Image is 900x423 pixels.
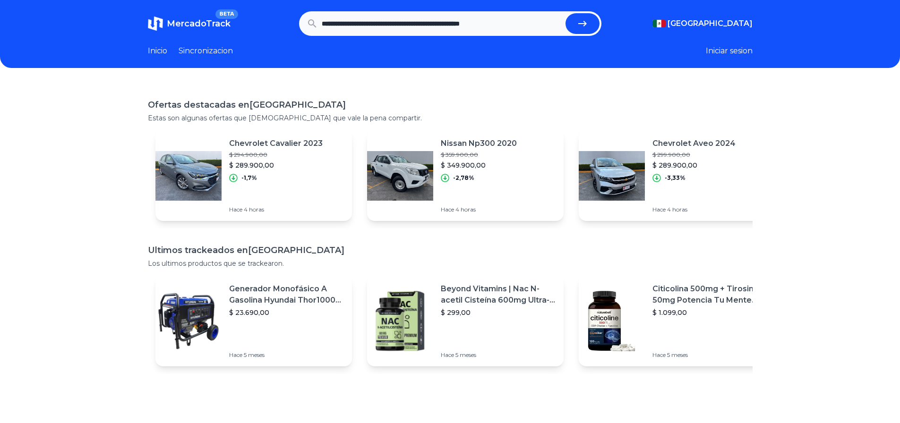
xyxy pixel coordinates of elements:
a: Featured imageGenerador Monofásico A Gasolina Hyundai Thor10000 P 11.5 Kw$ 23.690,00Hace 5 meses [155,276,352,366]
img: Featured image [579,143,645,209]
span: BETA [215,9,238,19]
p: $ 294.900,00 [229,151,323,159]
p: $ 1.099,00 [652,308,768,317]
p: -3,33% [665,174,686,182]
p: Citicolina 500mg + Tirosina 50mg Potencia Tu Mente (120caps) Sabor Sin Sabor [652,283,768,306]
p: Hace 5 meses [652,351,768,359]
p: Generador Monofásico A Gasolina Hyundai Thor10000 P 11.5 Kw [229,283,344,306]
p: $ 349.900,00 [441,161,517,170]
img: Featured image [367,288,433,354]
a: Featured imageChevrolet Cavalier 2023$ 294.900,00$ 289.900,00-1,7%Hace 4 horas [155,130,352,221]
p: Chevrolet Aveo 2024 [652,138,736,149]
button: Iniciar sesion [706,45,753,57]
p: Hace 4 horas [441,206,517,213]
p: $ 23.690,00 [229,308,344,317]
p: Hace 5 meses [441,351,556,359]
img: Featured image [367,143,433,209]
p: Beyond Vitamins | Nac N-acetil Cisteína 600mg Ultra-premium Con Inulina De Agave (prebiótico Natu... [441,283,556,306]
a: Featured imageBeyond Vitamins | Nac N-acetil Cisteína 600mg Ultra-premium Con Inulina De Agave (p... [367,276,564,366]
p: Hace 4 horas [652,206,736,213]
a: Featured imageChevrolet Aveo 2024$ 299.900,00$ 289.900,00-3,33%Hace 4 horas [579,130,775,221]
img: Featured image [579,288,645,354]
span: [GEOGRAPHIC_DATA] [668,18,753,29]
h1: Ultimos trackeados en [GEOGRAPHIC_DATA] [148,244,753,257]
img: MercadoTrack [148,16,163,31]
p: Hace 4 horas [229,206,323,213]
a: Inicio [148,45,167,57]
p: $ 299,00 [441,308,556,317]
p: Chevrolet Cavalier 2023 [229,138,323,149]
p: Nissan Np300 2020 [441,138,517,149]
p: Estas son algunas ofertas que [DEMOGRAPHIC_DATA] que vale la pena compartir. [148,113,753,123]
p: $ 359.900,00 [441,151,517,159]
p: Los ultimos productos que se trackearon. [148,259,753,268]
span: MercadoTrack [167,18,231,29]
img: Featured image [155,288,222,354]
img: Featured image [155,143,222,209]
img: Mexico [652,20,666,27]
p: $ 299.900,00 [652,151,736,159]
a: Featured imageCiticolina 500mg + Tirosina 50mg Potencia Tu Mente (120caps) Sabor Sin Sabor$ 1.099... [579,276,775,366]
a: MercadoTrackBETA [148,16,231,31]
p: $ 289.900,00 [229,161,323,170]
p: -2,78% [453,174,474,182]
h1: Ofertas destacadas en [GEOGRAPHIC_DATA] [148,98,753,111]
p: -1,7% [241,174,257,182]
a: Featured imageNissan Np300 2020$ 359.900,00$ 349.900,00-2,78%Hace 4 horas [367,130,564,221]
p: $ 289.900,00 [652,161,736,170]
p: Hace 5 meses [229,351,344,359]
a: Sincronizacion [179,45,233,57]
button: [GEOGRAPHIC_DATA] [652,18,753,29]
